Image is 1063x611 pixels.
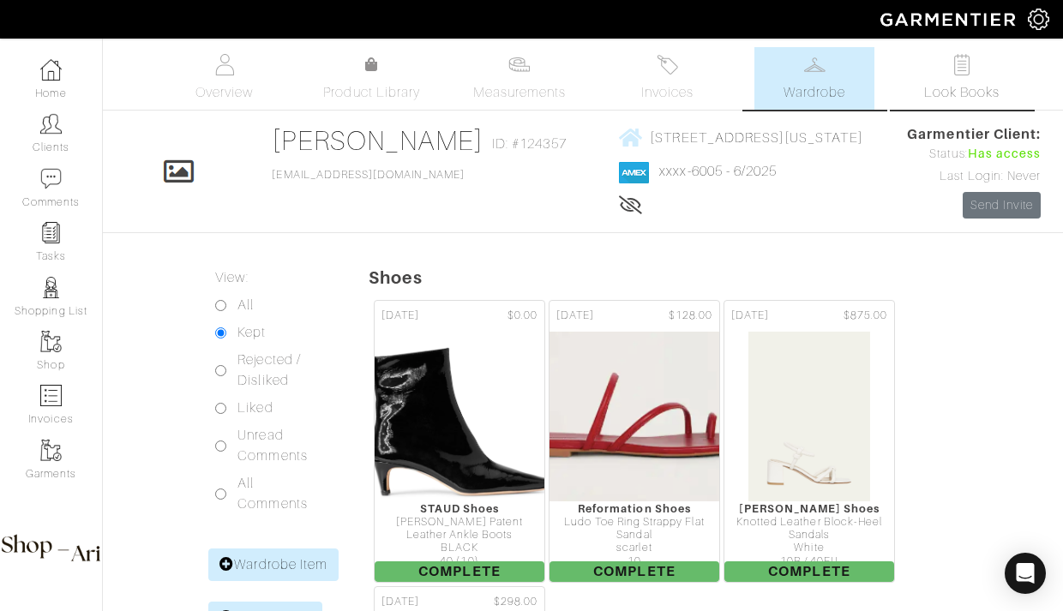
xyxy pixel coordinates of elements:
img: american_express-1200034d2e149cdf2cc7894a33a747db654cf6f8355cb502592f1d228b2ac700.png [619,162,649,183]
div: Open Intercom Messenger [1005,553,1046,594]
span: Invoices [641,82,694,103]
a: Look Books [902,47,1022,110]
label: Rejected / Disliked [237,350,326,391]
img: garmentier-logo-header-white-b43fb05a5012e4ada735d5af1a66efaba907eab6374d6393d1fbf88cb4ef424d.png [872,4,1028,34]
label: Liked [237,398,273,418]
img: measurements-466bbee1fd09ba9460f595b01e5d73f9e2bff037440d3c8f018324cb6cdf7a4a.svg [508,54,530,75]
a: Wardrobe [754,47,874,110]
span: [DATE] [381,594,419,610]
a: [EMAIL_ADDRESS][DOMAIN_NAME] [272,169,464,181]
img: dashboard-icon-dbcd8f5a0b271acd01030246c82b418ddd0df26cd7fceb0bd07c9910d44c42f6.png [40,59,62,81]
a: [DATE] $128.00 Reformation Shoes Ludo Toe Ring Strappy Flat Sandal scarlet 10 Complete [547,298,722,584]
div: Ludo Toe Ring Strappy Flat Sandal [550,516,719,542]
span: Complete [550,561,719,582]
img: stylists-icon-eb353228a002819b7ec25b43dbf5f0378dd9e0616d9560372ff212230b889e62.png [40,277,62,298]
div: 10B / 40EU [724,555,894,568]
h5: Shoes [369,267,1063,288]
span: $298.00 [494,594,538,610]
a: Wardrobe Item [208,548,339,581]
span: Look Books [924,82,1000,103]
img: wardrobe-487a4870c1b7c33e795ec22d11cfc2ed9d08956e64fb3008fe2437562e282088.svg [804,54,826,75]
span: Complete [375,561,544,582]
a: Send Invite [963,192,1042,219]
span: $128.00 [669,308,712,324]
div: [PERSON_NAME] Shoes [724,502,894,515]
img: BcJAt8VCMnv7t22XQfqebtRx [510,331,759,502]
div: Status: [907,145,1041,164]
img: garments-icon-b7da505a4dc4fd61783c78ac3ca0ef83fa9d6f193b1c9dc38574b1d14d53ca28.png [40,331,62,352]
img: jdQQxwNUFaf8Q83QkUGVpAU1 [344,331,575,502]
label: All [237,295,254,315]
a: [DATE] $875.00 [PERSON_NAME] Shoes Knotted Leather Block-Heel Sandals White 10B / 40EU Complete [722,298,897,584]
div: Knotted Leather Block-Heel Sandals [724,516,894,542]
label: Kept [237,322,266,343]
div: Reformation Shoes [550,502,719,515]
label: View: [215,267,248,288]
a: Invoices [607,47,727,110]
span: Has access [968,145,1042,164]
span: Complete [724,561,894,582]
label: All Comments [237,473,326,514]
a: Product Library [312,55,432,103]
div: [PERSON_NAME] Patent Leather Ankle Boots [375,516,544,542]
img: clients-icon-6bae9207a08558b7cb47a8932f037763ab4055f8c8b6bfacd5dc20c3e0201464.png [40,113,62,135]
a: Overview [165,47,285,110]
div: Last Login: Never [907,167,1041,186]
span: Product Library [323,82,420,103]
span: [DATE] [731,308,769,324]
a: [PERSON_NAME] [272,125,483,156]
img: orders-icon-0abe47150d42831381b5fb84f609e132dff9fe21cb692f30cb5eec754e2cba89.png [40,385,62,406]
div: 40 (10) [375,555,544,568]
div: 10 [550,555,719,568]
img: reminder-icon-8004d30b9f0a5d33ae49ab947aed9ed385cf756f9e5892f1edd6e32f2345188e.png [40,222,62,243]
span: [DATE] [381,308,419,324]
div: BLACK [375,542,544,554]
span: Wardrobe [784,82,845,103]
span: [STREET_ADDRESS][US_STATE] [650,129,862,145]
label: Unread Comments [237,425,326,466]
img: basicinfo-40fd8af6dae0f16599ec9e87c0ef1c0a1fdea2edbe929e3d69a839185d80c458.svg [213,54,235,75]
span: $0.00 [507,308,538,324]
a: Measurements [459,47,580,110]
img: garments-icon-b7da505a4dc4fd61783c78ac3ca0ef83fa9d6f193b1c9dc38574b1d14d53ca28.png [40,440,62,461]
div: White [724,542,894,554]
a: xxxx-6005 - 6/2025 [659,164,777,179]
div: STAUD Shoes [375,502,544,515]
img: orders-27d20c2124de7fd6de4e0e44c1d41de31381a507db9b33961299e4e07d508b8c.svg [657,54,678,75]
img: comment-icon-a0a6a9ef722e966f86d9cbdc48e553b5cf19dbc54f86b18d962a5391bc8f6eb6.png [40,168,62,189]
img: Y9o7Ti5MNwrif8Lx3Y3r1NtD [748,331,870,502]
span: Overview [195,82,253,103]
img: todo-9ac3debb85659649dc8f770b8b6100bb5dab4b48dedcbae339e5042a72dfd3cc.svg [952,54,973,75]
span: ID: #124357 [492,134,567,154]
img: gear-icon-white-bd11855cb880d31180b6d7d6211b90ccbf57a29d726f0c71d8c61bd08dd39cc2.png [1028,9,1049,30]
span: [DATE] [556,308,594,324]
a: [STREET_ADDRESS][US_STATE] [619,127,862,148]
div: scarlet [550,542,719,554]
span: Garmentier Client: [907,124,1041,145]
span: $875.00 [844,308,887,324]
span: Measurements [473,82,567,103]
a: [DATE] $0.00 STAUD Shoes [PERSON_NAME] Patent Leather Ankle Boots BLACK 40 (10) Complete [372,298,547,584]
